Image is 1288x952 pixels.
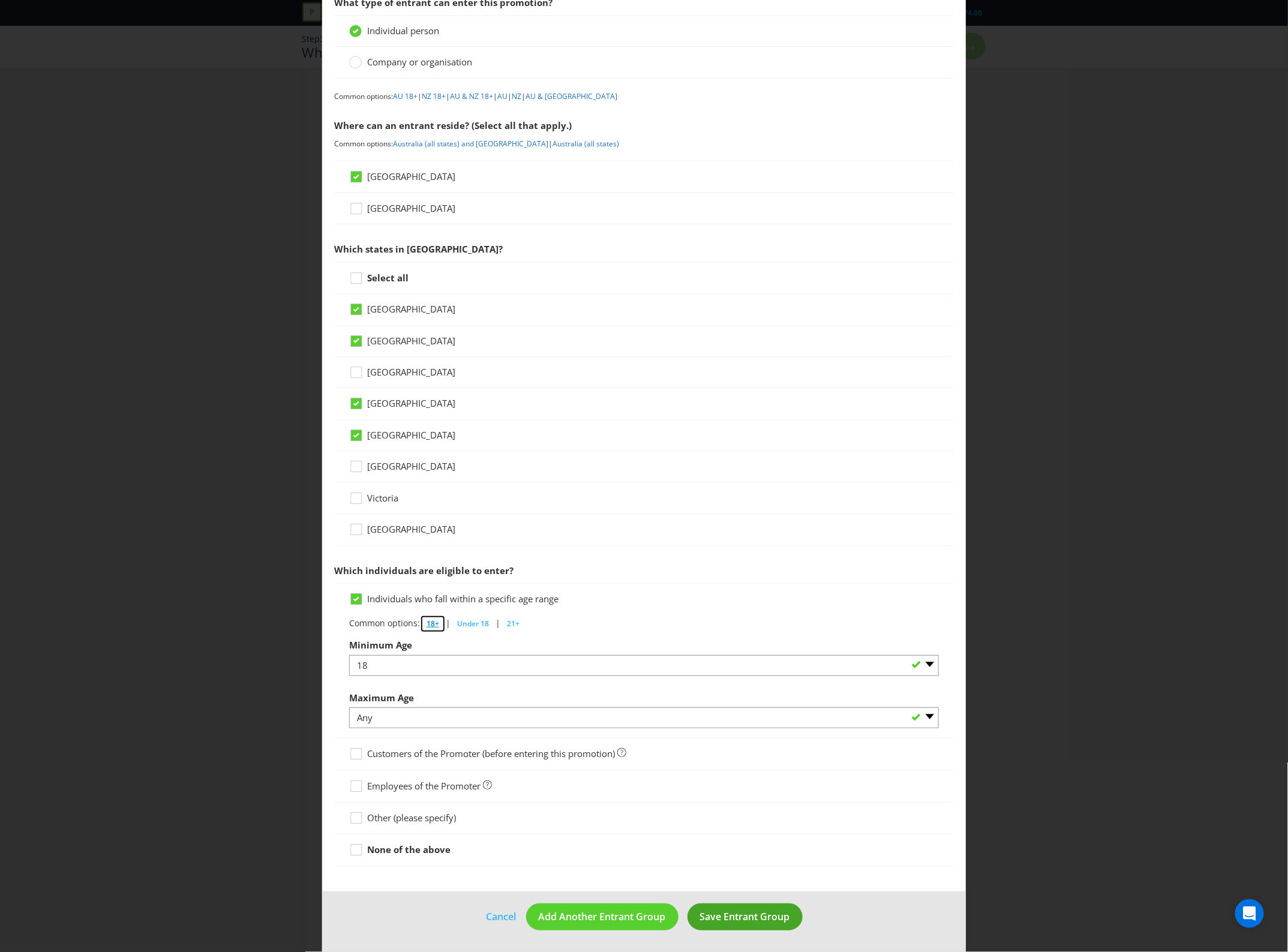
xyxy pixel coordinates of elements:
span: Common options: [349,617,420,629]
span: | [446,91,450,101]
span: Which individuals are eligible to enter? [334,564,514,576]
span: Individuals who fall within a specific age range [367,593,559,605]
a: Australia (all states) [553,139,619,149]
a: AU [497,91,508,101]
span: [GEOGRAPHIC_DATA] [367,335,455,347]
span: | [548,139,553,149]
span: [GEOGRAPHIC_DATA] [367,397,455,409]
a: Australia (all states) and [GEOGRAPHIC_DATA] [393,139,548,149]
span: | [493,91,497,101]
span: [GEOGRAPHIC_DATA] [367,366,455,378]
span: | [521,91,526,101]
a: AU & [GEOGRAPHIC_DATA] [526,91,617,101]
span: | [508,91,512,101]
span: Add Another Entrant Group [539,910,666,923]
span: [GEOGRAPHIC_DATA] [367,429,455,441]
strong: Select all [367,272,409,284]
span: [GEOGRAPHIC_DATA] [367,170,455,182]
a: Cancel [486,909,517,924]
a: NZ [512,91,521,101]
span: [GEOGRAPHIC_DATA] [367,303,455,315]
button: 18+ [420,615,446,633]
span: Victoria [367,492,398,504]
a: AU & NZ 18+ [450,91,493,101]
span: 18+ [427,618,439,629]
button: 21+ [500,615,526,633]
span: [GEOGRAPHIC_DATA] [367,523,455,535]
button: Add Another Entrant Group [526,903,678,930]
span: 21+ [507,618,520,629]
a: AU 18+ [393,91,418,101]
button: Save Entrant Group [687,903,803,930]
span: Individual person [367,25,439,37]
span: [GEOGRAPHIC_DATA] [367,460,455,472]
a: NZ 18+ [422,91,446,101]
strong: None of the above [367,843,451,855]
span: Maximum Age [349,692,414,704]
button: Under 18 [451,615,496,633]
span: Save Entrant Group [700,910,790,923]
span: | [496,617,500,629]
div: Where can an entrant reside? (Select all that apply.) [334,113,954,138]
span: Company or organisation [367,56,472,68]
span: | [418,91,422,101]
span: Other (please specify) [367,812,456,824]
span: Common options: [334,91,393,101]
span: Customers of the Promoter (before entering this promotion) [367,747,615,759]
span: [GEOGRAPHIC_DATA] [367,202,455,214]
span: | [446,617,451,629]
span: Under 18 [457,618,489,629]
span: Minimum Age [349,639,412,651]
span: Employees of the Promoter [367,780,481,792]
span: Common options: [334,139,393,149]
div: Open Intercom Messenger [1235,899,1264,928]
span: Which states in [GEOGRAPHIC_DATA]? [334,243,503,255]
